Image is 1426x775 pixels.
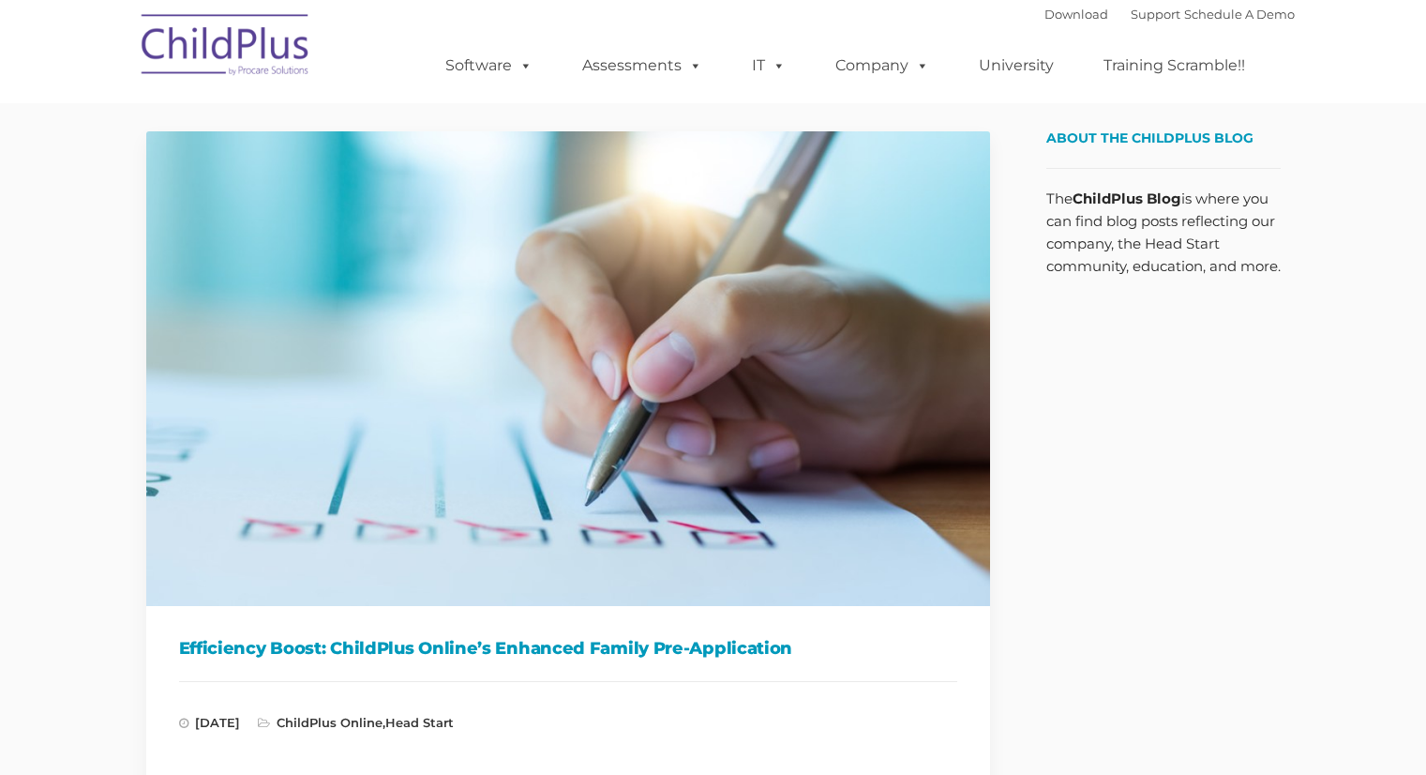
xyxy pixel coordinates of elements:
a: Assessments [563,47,721,84]
span: About the ChildPlus Blog [1046,129,1253,146]
a: University [960,47,1073,84]
a: IT [733,47,804,84]
p: The is where you can find blog posts reflecting our company, the Head Start community, education,... [1046,188,1281,278]
a: Download [1044,7,1108,22]
a: Software [427,47,551,84]
img: ChildPlus by Procare Solutions [132,1,320,95]
a: Training Scramble!! [1085,47,1264,84]
img: Efficiency Boost: ChildPlus Online's Enhanced Family Pre-Application Process - Streamlining Appli... [146,131,990,606]
a: Schedule A Demo [1184,7,1295,22]
font: | [1044,7,1295,22]
a: Head Start [385,715,454,730]
a: Company [817,47,948,84]
span: , [258,715,454,730]
a: ChildPlus Online [277,715,383,730]
h1: Efficiency Boost: ChildPlus Online’s Enhanced Family Pre-Application [179,634,957,662]
strong: ChildPlus Blog [1073,190,1181,207]
span: [DATE] [179,715,240,730]
a: Support [1131,7,1180,22]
